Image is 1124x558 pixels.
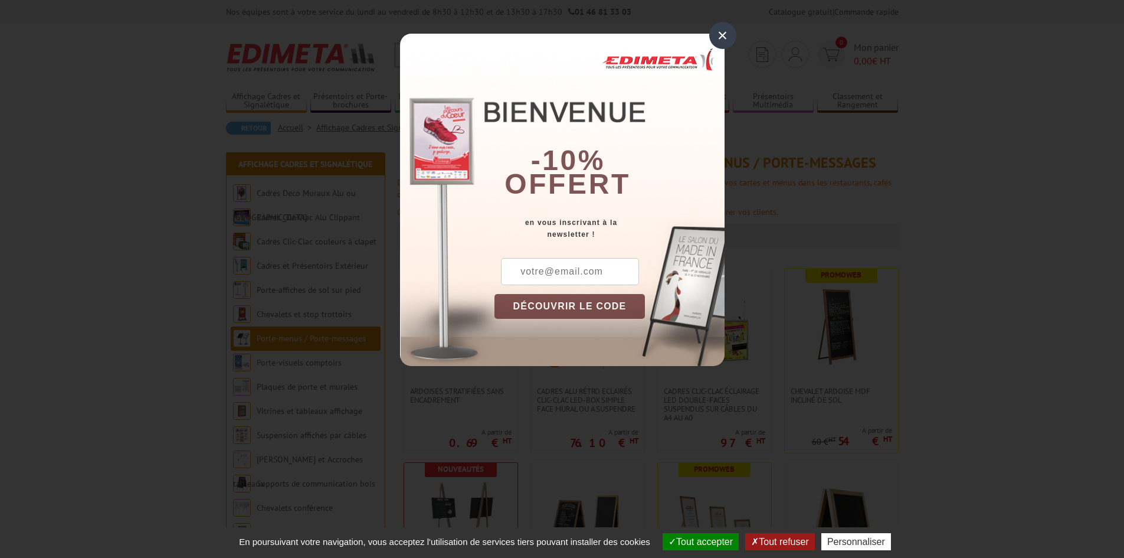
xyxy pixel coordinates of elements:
[233,537,656,547] span: En poursuivant votre navigation, vous acceptez l'utilisation de services tiers pouvant installer ...
[531,145,605,176] b: -10%
[494,294,645,319] button: DÉCOUVRIR LE CODE
[709,22,736,49] div: ×
[663,533,739,550] button: Tout accepter
[821,533,891,550] button: Personnaliser (fenêtre modale)
[504,168,631,200] font: offert
[745,533,814,550] button: Tout refuser
[501,258,639,285] input: votre@email.com
[494,217,725,240] div: en vous inscrivant à la newsletter !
